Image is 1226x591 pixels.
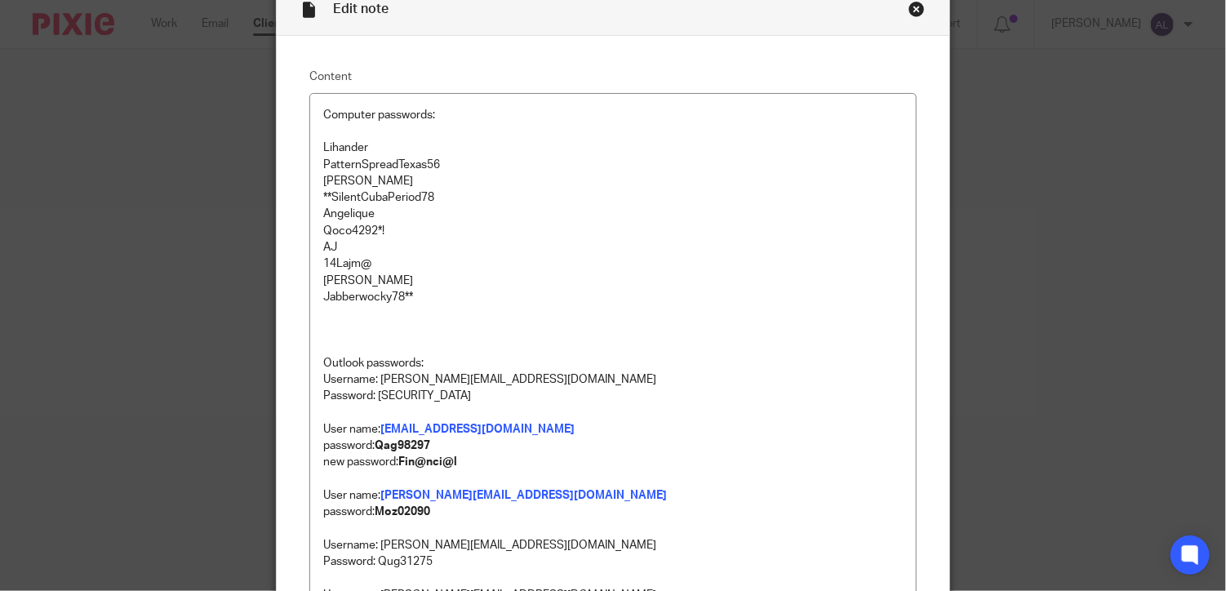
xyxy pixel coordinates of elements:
p: Username: [PERSON_NAME][EMAIL_ADDRESS][DOMAIN_NAME] [323,371,903,388]
p: Outlook passwords: [323,355,903,371]
div: Close this dialog window [908,1,925,17]
p: User name: [323,421,903,438]
p: Angelique [323,206,903,222]
p: User name: password: [323,487,903,521]
p: [PERSON_NAME] **SilentCubaPeriod78 [323,173,903,207]
strong: Moz02090 [375,506,430,518]
p: Username: [PERSON_NAME][EMAIL_ADDRESS][DOMAIN_NAME] Password: Qug31275 [323,537,903,571]
p: new password: [323,454,903,470]
strong: Fin@nci@l [398,456,457,468]
p: Lihander [323,140,903,156]
a: [PERSON_NAME][EMAIL_ADDRESS][DOMAIN_NAME] [380,490,667,501]
p: Computer passwords: [323,107,903,123]
p: [PERSON_NAME] [323,273,903,289]
a: [EMAIL_ADDRESS][DOMAIN_NAME] [380,424,575,435]
p: Qoco4292*! AJ [323,223,903,256]
p: Password: [SECURITY_DATA] [323,388,903,404]
strong: Qag98297 [375,440,430,451]
label: Content [309,69,917,85]
span: Edit note [333,2,389,16]
p: password: [323,438,903,454]
p: 14Lajm@ [323,256,903,272]
p: PatternSpreadTexas56 [323,157,903,173]
p: Jabberwocky78** [323,289,903,305]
